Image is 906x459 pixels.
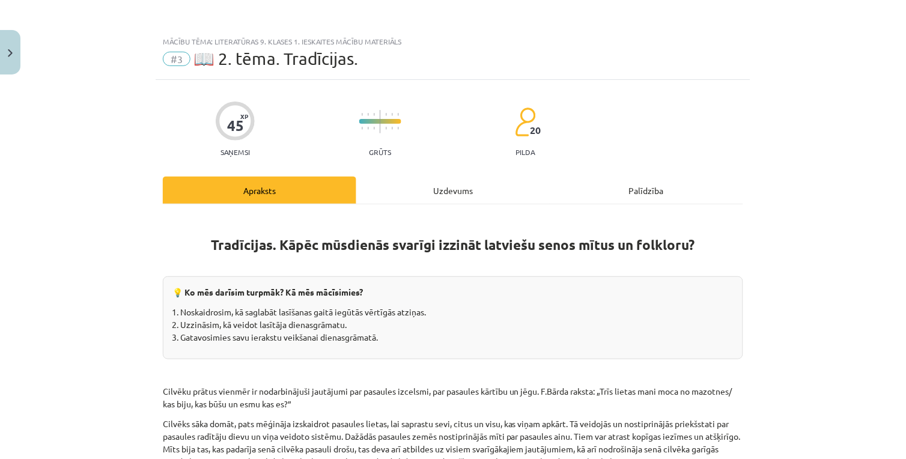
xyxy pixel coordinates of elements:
[392,113,393,116] img: icon-short-line-57e1e144782c952c97e751825c79c345078a6d821885a25fce030b3d8c18986b.svg
[398,127,399,130] img: icon-short-line-57e1e144782c952c97e751825c79c345078a6d821885a25fce030b3d8c18986b.svg
[386,127,387,130] img: icon-short-line-57e1e144782c952c97e751825c79c345078a6d821885a25fce030b3d8c18986b.svg
[163,37,743,46] div: Mācību tēma: Literatūras 9. klases 1. ieskaites mācību materiāls
[530,125,541,136] span: 20
[180,331,734,344] li: Gatavosimies savu ierakstu veikšanai dienasgrāmatā.
[356,177,550,204] div: Uzdevums
[180,318,734,331] li: Uzzināsim, kā veidot lasītāja dienasgrāmatu.
[374,113,375,116] img: icon-short-line-57e1e144782c952c97e751825c79c345078a6d821885a25fce030b3d8c18986b.svg
[163,385,743,410] p: Cilvēku prātus vienmēr ir nodarbinājuši jautājumi par pasaules izcelsmi, par pasaules kārtību un ...
[380,110,381,133] img: icon-long-line-d9ea69661e0d244f92f715978eff75569469978d946b2353a9bb055b3ed8787d.svg
[163,177,356,204] div: Apraksts
[8,49,13,57] img: icon-close-lesson-0947bae3869378f0d4975bcd49f059093ad1ed9edebbc8119c70593378902aed.svg
[180,306,734,318] li: Noskaidrosim, kā saglabāt lasīšanas gaitā iegūtās vērtīgās atziņas.
[240,113,248,120] span: XP
[227,117,244,134] div: 45
[374,127,375,130] img: icon-short-line-57e1e144782c952c97e751825c79c345078a6d821885a25fce030b3d8c18986b.svg
[211,236,695,254] b: Tradīcijas. Kāpēc mūsdienās svarīgi izzināt latviešu senos mītus un folkloru?
[362,113,363,116] img: icon-short-line-57e1e144782c952c97e751825c79c345078a6d821885a25fce030b3d8c18986b.svg
[515,107,536,137] img: students-c634bb4e5e11cddfef0936a35e636f08e4e9abd3cc4e673bd6f9a4125e45ecb1.svg
[163,52,190,66] span: #3
[369,148,392,156] p: Grūts
[368,127,369,130] img: icon-short-line-57e1e144782c952c97e751825c79c345078a6d821885a25fce030b3d8c18986b.svg
[550,177,743,204] div: Palīdzība
[398,113,399,116] img: icon-short-line-57e1e144782c952c97e751825c79c345078a6d821885a25fce030b3d8c18986b.svg
[368,113,369,116] img: icon-short-line-57e1e144782c952c97e751825c79c345078a6d821885a25fce030b3d8c18986b.svg
[193,49,358,68] span: 📖 2. tēma. Tradīcijas.
[392,127,393,130] img: icon-short-line-57e1e144782c952c97e751825c79c345078a6d821885a25fce030b3d8c18986b.svg
[386,113,387,116] img: icon-short-line-57e1e144782c952c97e751825c79c345078a6d821885a25fce030b3d8c18986b.svg
[172,287,363,297] strong: 💡 Ko mēs darīsim turpmāk? Kā mēs mācīsimies?
[516,148,535,156] p: pilda
[216,148,255,156] p: Saņemsi
[362,127,363,130] img: icon-short-line-57e1e144782c952c97e751825c79c345078a6d821885a25fce030b3d8c18986b.svg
